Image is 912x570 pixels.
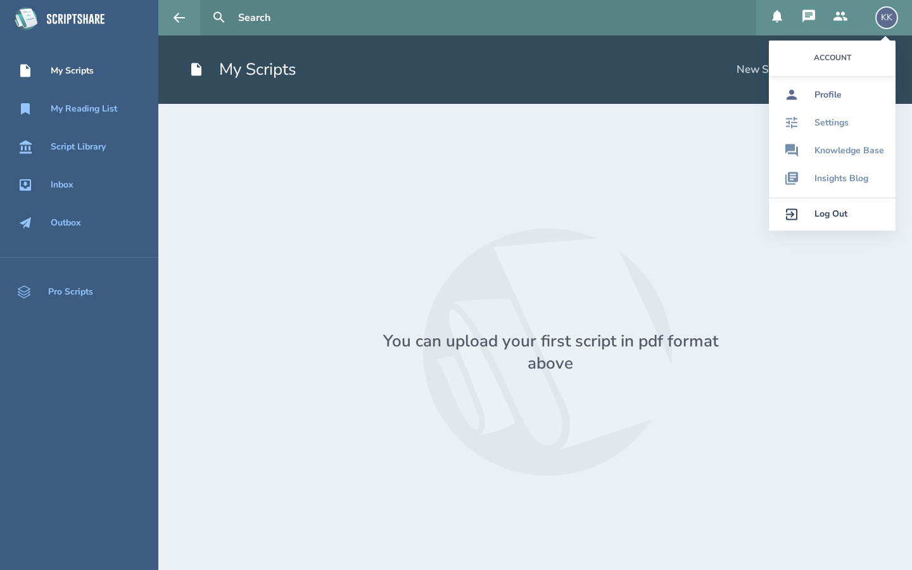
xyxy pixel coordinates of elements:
div: Account [769,41,896,76]
div: Inbox [51,180,73,190]
div: Outbox [51,218,81,228]
div: Settings [814,118,849,128]
div: My Scripts [51,66,94,76]
div: Script Library [51,142,106,152]
a: Knowledge Base [769,137,896,165]
div: Profile [814,90,842,100]
div: Knowledge Base [814,146,884,156]
a: Profile [769,81,896,109]
div: My Reading List [51,104,117,114]
h1: My Scripts [189,58,296,81]
a: Insights Blog [769,165,896,193]
div: New Script [737,63,790,77]
a: Log Out [769,198,896,231]
div: You can upload your first script in pdf format above [360,330,740,374]
div: KK [875,6,898,29]
div: Log Out [814,209,847,219]
div: Insights Blog [814,174,868,184]
div: Pro Scripts [48,287,93,297]
a: Settings [769,109,896,137]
